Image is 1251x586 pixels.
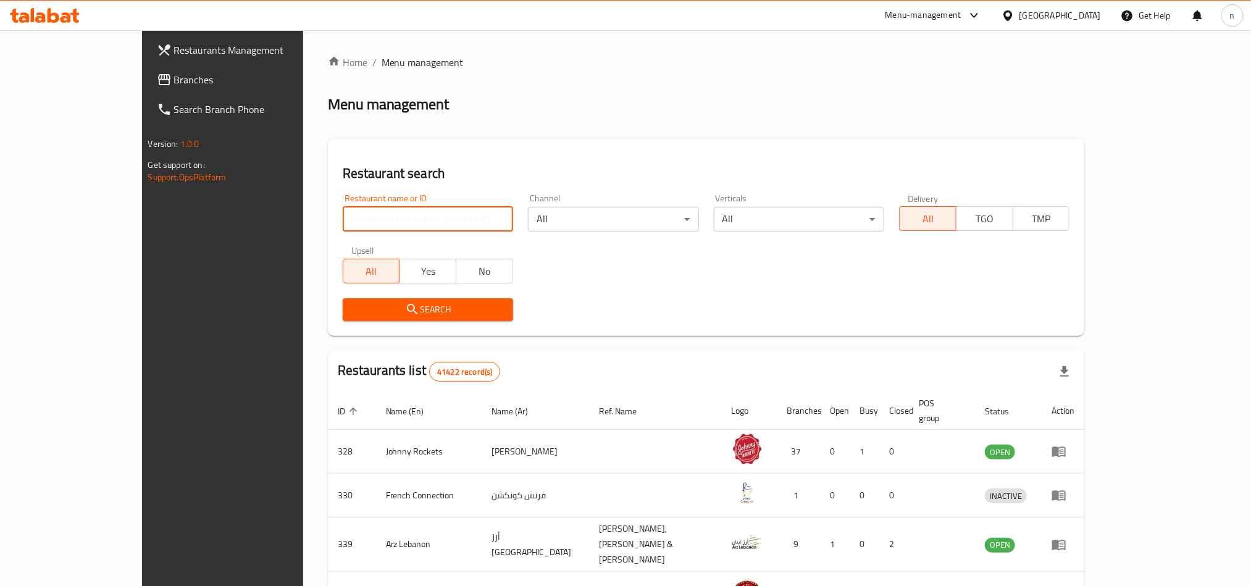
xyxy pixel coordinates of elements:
td: 37 [777,430,821,474]
li: / [372,55,377,70]
input: Search for restaurant name or ID.. [343,207,513,232]
button: TGO [956,206,1013,231]
span: Get support on: [148,157,205,173]
img: Johnny Rockets [732,433,763,464]
span: TGO [961,210,1008,228]
span: Name (En) [386,404,440,419]
a: Support.OpsPlatform [148,169,227,185]
img: French Connection [732,477,763,508]
button: No [456,259,513,283]
td: 0 [821,430,850,474]
td: 9 [777,517,821,572]
span: Name (Ar) [492,404,544,419]
label: Delivery [908,194,939,203]
div: [GEOGRAPHIC_DATA] [1019,9,1101,22]
td: 0 [850,474,880,517]
span: OPEN [985,445,1015,459]
div: Menu-management [885,8,961,23]
span: Yes [404,262,451,280]
span: Menu management [382,55,464,70]
a: Search Branch Phone [147,94,351,124]
td: 328 [328,430,376,474]
td: [PERSON_NAME],[PERSON_NAME] & [PERSON_NAME] [589,517,722,572]
td: أرز [GEOGRAPHIC_DATA] [482,517,589,572]
td: 339 [328,517,376,572]
span: Status [985,404,1025,419]
td: [PERSON_NAME] [482,430,589,474]
a: Branches [147,65,351,94]
span: All [905,210,952,228]
div: Total records count [429,362,500,382]
span: OPEN [985,538,1015,552]
button: All [899,206,956,231]
span: 41422 record(s) [430,366,500,378]
span: 1.0.0 [180,136,199,152]
th: Closed [880,392,910,430]
span: Search Branch Phone [174,102,341,117]
td: French Connection [376,474,482,517]
div: OPEN [985,538,1015,553]
button: All [343,259,400,283]
td: 0 [880,430,910,474]
button: TMP [1013,206,1070,231]
td: 1 [821,517,850,572]
th: Action [1042,392,1084,430]
th: Busy [850,392,880,430]
a: Restaurants Management [147,35,351,65]
span: n [1230,9,1235,22]
div: Export file [1050,357,1079,387]
span: Version: [148,136,178,152]
span: Branches [174,72,341,87]
div: Menu [1052,488,1074,503]
button: Search [343,298,513,321]
span: No [461,262,508,280]
span: ID [338,404,361,419]
label: Upsell [351,246,374,255]
span: Ref. Name [599,404,653,419]
td: 0 [880,474,910,517]
div: INACTIVE [985,488,1027,503]
div: All [714,207,884,232]
span: Search [353,302,503,317]
td: 0 [821,474,850,517]
td: 2 [880,517,910,572]
nav: breadcrumb [328,55,1085,70]
td: 1 [777,474,821,517]
td: 1 [850,430,880,474]
td: Arz Lebanon [376,517,482,572]
span: INACTIVE [985,489,1027,503]
button: Yes [399,259,456,283]
th: Logo [722,392,777,430]
th: Branches [777,392,821,430]
div: Menu [1052,444,1074,459]
td: 0 [850,517,880,572]
h2: Restaurants list [338,361,501,382]
th: Open [821,392,850,430]
td: 330 [328,474,376,517]
span: All [348,262,395,280]
img: Arz Lebanon [732,527,763,558]
div: All [528,207,698,232]
span: POS group [919,396,961,425]
div: Menu [1052,537,1074,552]
span: Restaurants Management [174,43,341,57]
td: Johnny Rockets [376,430,482,474]
h2: Menu management [328,94,450,114]
h2: Restaurant search [343,164,1070,183]
span: TMP [1018,210,1065,228]
td: فرنش كونكشن [482,474,589,517]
